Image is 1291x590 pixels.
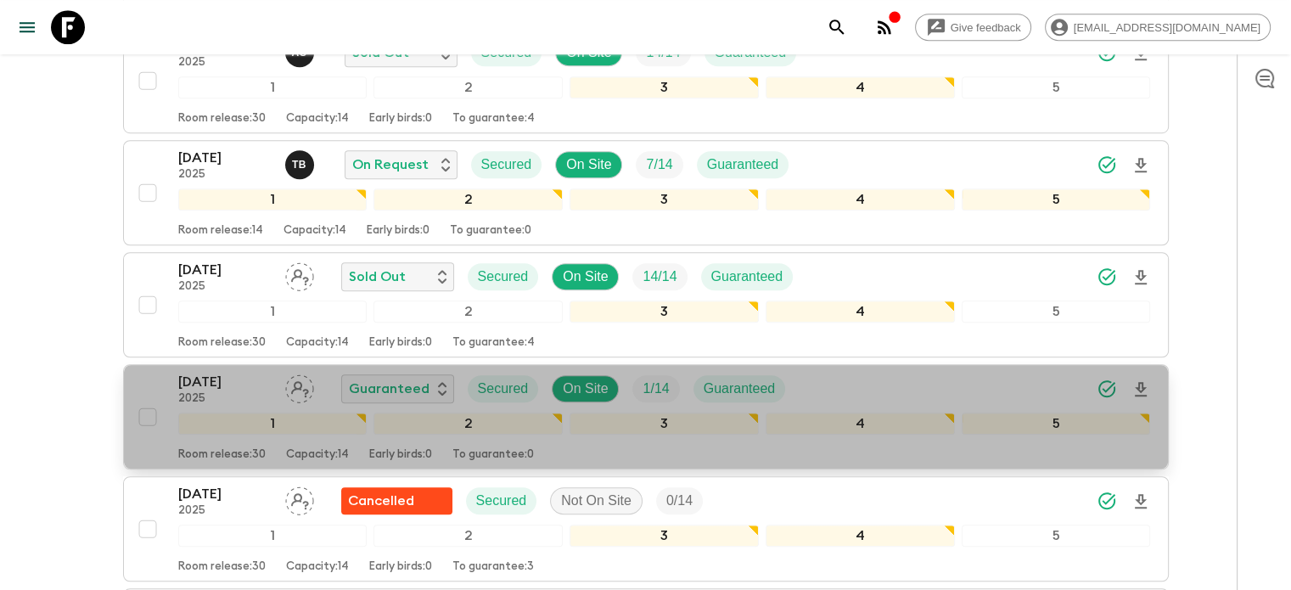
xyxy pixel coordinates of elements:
p: 2025 [178,504,272,518]
button: [DATE]2025Assign pack leaderFlash Pack cancellationSecuredNot On SiteTrip Fill12345Room release:3... [123,476,1169,582]
div: 1 [178,413,368,435]
div: 1 [178,301,368,323]
svg: Synced Successfully [1097,155,1117,175]
div: 2 [373,301,563,323]
svg: Download Onboarding [1131,492,1151,512]
p: On Site [566,155,611,175]
div: Secured [466,487,537,514]
div: 5 [962,76,1151,98]
p: [DATE] [178,260,272,280]
p: Secured [478,267,529,287]
button: menu [10,10,44,44]
svg: Download Onboarding [1131,379,1151,400]
div: On Site [552,263,619,290]
p: Capacity: 14 [286,560,349,574]
p: Room release: 30 [178,112,266,126]
p: 2025 [178,168,272,182]
svg: Download Onboarding [1131,155,1151,176]
a: Give feedback [915,14,1031,41]
div: Trip Fill [656,487,703,514]
span: Assign pack leader [285,379,314,393]
p: To guarantee: 4 [452,112,535,126]
svg: Synced Successfully [1097,491,1117,511]
div: On Site [552,375,619,402]
div: 3 [570,188,759,211]
div: 1 [178,525,368,547]
p: Secured [481,155,532,175]
span: [EMAIL_ADDRESS][DOMAIN_NAME] [1064,21,1270,34]
button: [DATE]2025Assign pack leaderSold OutSecuredOn SiteTrip FillGuaranteed12345Room release:30Capacity... [123,252,1169,357]
p: On Request [352,155,429,175]
div: 4 [766,301,955,323]
div: 5 [962,525,1151,547]
div: 2 [373,188,563,211]
p: 0 / 14 [666,491,693,511]
div: Trip Fill [632,263,687,290]
p: Guaranteed [711,267,783,287]
div: Secured [471,151,542,178]
button: [DATE]2025Assign pack leaderGuaranteedSecuredOn SiteTrip FillGuaranteed12345Room release:30Capaci... [123,364,1169,469]
p: To guarantee: 4 [452,336,535,350]
button: [DATE]2025Tamar BulbulashviliOn RequestSecuredOn SiteTrip FillGuaranteed12345Room release:14Capac... [123,140,1169,245]
svg: Synced Successfully [1097,379,1117,399]
p: Capacity: 14 [286,336,349,350]
p: Room release: 30 [178,448,266,462]
button: [DATE]2025Ana SikharulidzeSold OutSecuredOn SiteTrip FillGuaranteed12345Room release:30Capacity:1... [123,28,1169,133]
div: On Site [555,151,622,178]
div: Trip Fill [632,375,679,402]
div: 4 [766,525,955,547]
div: 2 [373,76,563,98]
p: Capacity: 14 [286,112,349,126]
p: Cancelled [348,491,414,511]
div: 4 [766,188,955,211]
button: search adventures [820,10,854,44]
p: 7 / 14 [646,155,672,175]
div: 3 [570,413,759,435]
svg: Synced Successfully [1097,267,1117,287]
p: 2025 [178,280,272,294]
p: [DATE] [178,372,272,392]
p: Secured [478,379,529,399]
p: To guarantee: 3 [452,560,534,574]
p: To guarantee: 0 [452,448,534,462]
p: Early birds: 0 [369,336,432,350]
p: Room release: 30 [178,336,266,350]
span: Assign pack leader [285,267,314,281]
p: Guaranteed [349,379,429,399]
p: Guaranteed [707,155,779,175]
div: 5 [962,301,1151,323]
div: 5 [962,188,1151,211]
div: Secured [468,375,539,402]
div: 3 [570,525,759,547]
div: Secured [468,263,539,290]
p: 14 / 14 [643,267,676,287]
span: Give feedback [941,21,1030,34]
div: 5 [962,413,1151,435]
p: [DATE] [178,148,272,168]
div: 2 [373,525,563,547]
div: Not On Site [550,487,643,514]
div: Flash Pack cancellation [341,487,452,514]
button: TB [285,150,317,179]
p: T B [292,158,306,171]
p: 1 / 14 [643,379,669,399]
div: 1 [178,188,368,211]
p: Early birds: 0 [367,224,429,238]
span: Ana Sikharulidze [285,43,317,57]
p: On Site [563,267,608,287]
p: Guaranteed [704,379,776,399]
div: 4 [766,413,955,435]
p: Sold Out [349,267,406,287]
p: Capacity: 14 [286,448,349,462]
p: Early birds: 0 [369,560,432,574]
p: To guarantee: 0 [450,224,531,238]
div: 3 [570,76,759,98]
svg: Download Onboarding [1131,267,1151,288]
p: Early birds: 0 [369,448,432,462]
div: Trip Fill [636,151,682,178]
div: [EMAIL_ADDRESS][DOMAIN_NAME] [1045,14,1271,41]
span: Assign pack leader [285,492,314,505]
p: Room release: 14 [178,224,263,238]
div: 4 [766,76,955,98]
p: On Site [563,379,608,399]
